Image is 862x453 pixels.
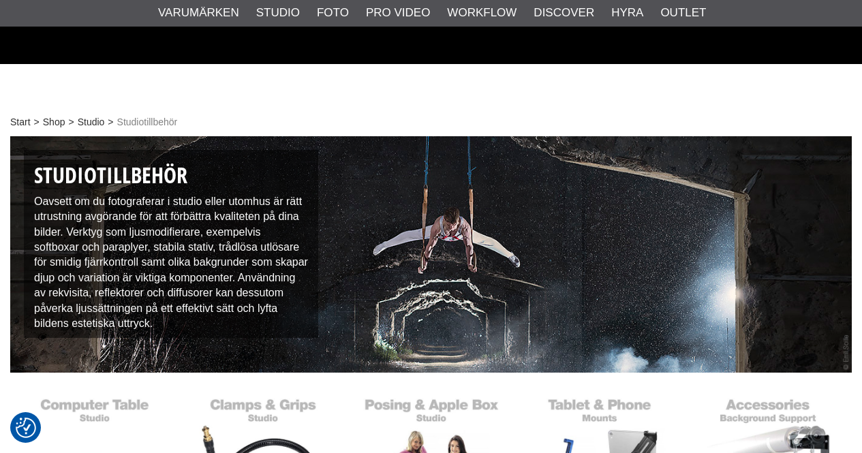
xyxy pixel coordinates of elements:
[611,4,643,22] a: Hyra
[366,4,430,22] a: Pro Video
[317,4,349,22] a: Foto
[660,4,706,22] a: Outlet
[68,115,74,129] span: >
[34,115,40,129] span: >
[10,115,31,129] a: Start
[534,4,594,22] a: Discover
[43,115,65,129] a: Shop
[24,150,318,338] div: Oavsett om du fotograferar i studio eller utomhus är rätt utrustning avgörande för att förbättra ...
[117,115,178,129] span: Studiotillbehör
[16,416,36,440] button: Samtyckesinställningar
[158,4,239,22] a: Varumärken
[10,136,852,373] img: Foto Studiotillbehör / Fotograf Emil Sollie
[16,418,36,438] img: Revisit consent button
[78,115,105,129] a: Studio
[34,160,308,191] h1: Studiotillbehör
[108,115,113,129] span: >
[256,4,300,22] a: Studio
[447,4,517,22] a: Workflow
